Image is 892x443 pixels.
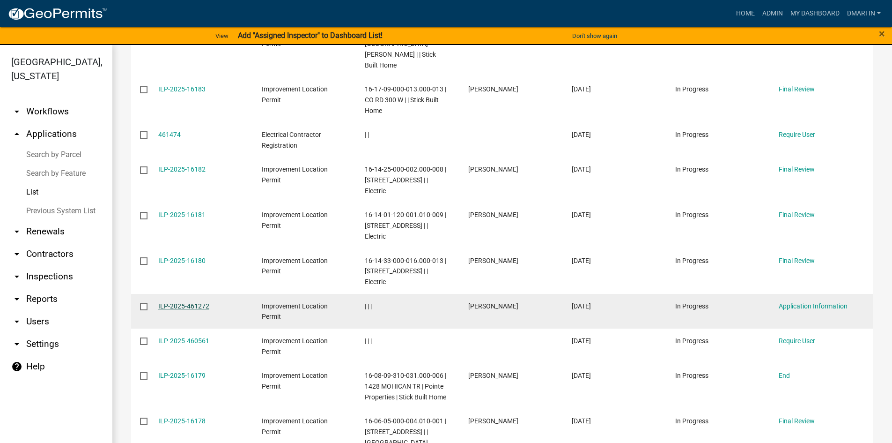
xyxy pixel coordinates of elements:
span: Debbie Martin [468,417,518,425]
span: Improvement Location Permit [262,302,328,321]
span: In Progress [675,85,708,93]
button: Don't show again [568,28,621,44]
span: Sarah Eckert [468,211,518,218]
span: In Progress [675,211,708,218]
span: | | [365,131,369,138]
i: arrow_drop_down [11,248,22,260]
span: Doug Westerfeld [468,372,518,379]
a: ILP-2025-460561 [158,337,209,345]
span: 16-14-33-000-016.000-013 | 2547 W COUNTY ROAD 1000 S | | Electric [365,257,446,286]
a: Home [732,5,759,23]
button: Close [879,28,885,39]
i: arrow_drop_down [11,226,22,237]
span: Improvement Location Permit [262,417,328,435]
span: Sarah Eckert [468,302,518,310]
a: ILP-2025-16180 [158,257,206,264]
a: ILP-2025-16178 [158,417,206,425]
span: In Progress [675,302,708,310]
a: Final Review [779,257,815,264]
span: 08/08/2025 [572,211,591,218]
span: 08/06/2025 [572,417,591,425]
span: In Progress [675,372,708,379]
strong: Add "Assigned Inspector" to Dashboard List! [238,31,383,40]
a: My Dashboard [787,5,843,23]
a: View [212,28,232,44]
span: Sarah Eckert [468,165,518,173]
span: 08/11/2025 [572,85,591,93]
i: arrow_drop_down [11,338,22,350]
a: Require User [779,337,815,345]
span: Improvement Location Permit [262,85,328,104]
i: arrow_drop_down [11,106,22,117]
span: 16-14-25-000-002.000-008 | 9371 S CO RD 60 E | | Electric [365,165,446,195]
span: 08/09/2025 [572,131,591,138]
span: Improvement Location Permit [262,29,328,47]
span: In Progress [675,417,708,425]
span: | | | [365,337,372,345]
a: ILP-2025-461272 [158,302,209,310]
span: 08/08/2025 [572,257,591,264]
span: | | | [365,302,372,310]
a: End [779,372,790,379]
span: In Progress [675,165,708,173]
span: Improvement Location Permit [262,337,328,355]
a: Admin [759,5,787,23]
span: Sarah Eckert [468,85,518,93]
a: dmartin [843,5,885,23]
a: Final Review [779,85,815,93]
span: 16-17-09-000-013.000-013 | CO RD 300 W | | Stick Built Home [365,85,446,114]
a: Require User [779,131,815,138]
a: Final Review [779,165,815,173]
span: Improvement Location Permit [262,372,328,390]
a: ILP-2025-16183 [158,85,206,93]
span: In Progress [675,337,708,345]
i: arrow_drop_down [11,316,22,327]
a: 461474 [158,131,181,138]
span: Improvement Location Permit [262,257,328,275]
span: In Progress [675,131,708,138]
span: × [879,27,885,40]
span: 08/07/2025 [572,372,591,379]
span: 08/08/2025 [572,165,591,173]
span: Electrical Contractor Registration [262,131,321,149]
a: ILP-2025-16182 [158,165,206,173]
a: Final Review [779,417,815,425]
i: arrow_drop_up [11,128,22,140]
span: 16-08-09-310-031.000-006 | 1428 MOHICAN TR | Pointe Properties | Stick Built Home [365,372,446,401]
a: Application Information [779,302,848,310]
span: 08/07/2025 [572,337,591,345]
span: Improvement Location Permit [262,211,328,229]
a: ILP-2025-16179 [158,372,206,379]
i: arrow_drop_down [11,293,22,305]
span: 16-14-01-120-001.010-009 | 5033 S CO RD 60 E | | Electric [365,211,446,240]
span: Sarah Eckert [468,257,518,264]
a: Final Review [779,211,815,218]
i: help [11,361,22,372]
span: In Progress [675,257,708,264]
i: arrow_drop_down [11,271,22,282]
a: ILP-2025-16181 [158,211,206,218]
span: 08/08/2025 [572,302,591,310]
span: Improvement Location Permit [262,165,328,184]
